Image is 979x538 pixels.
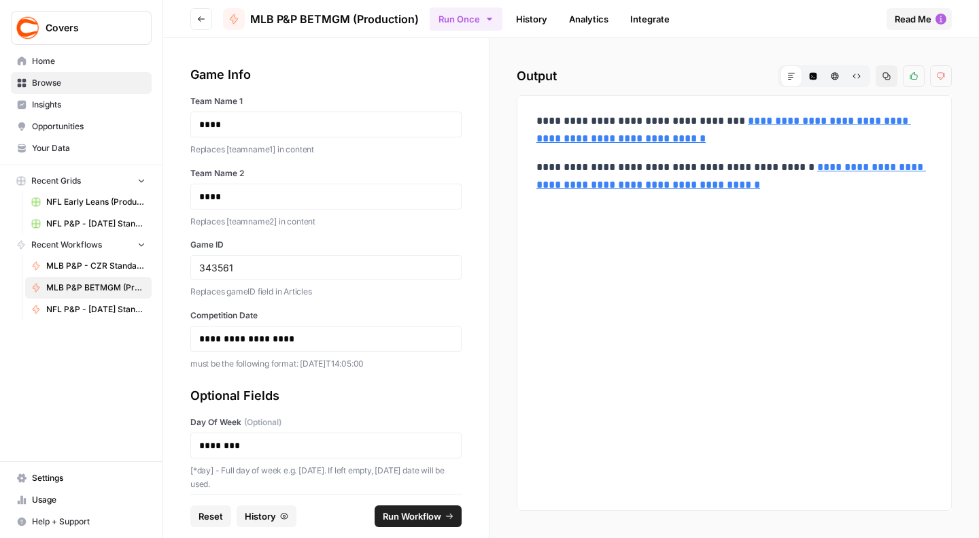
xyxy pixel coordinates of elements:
[11,489,152,511] a: Usage
[190,239,462,251] label: Game ID
[223,8,419,30] a: MLB P&P BETMGM (Production)
[11,50,152,72] a: Home
[11,511,152,533] button: Help + Support
[46,21,128,35] span: Covers
[250,11,419,27] span: MLB P&P BETMGM (Production)
[25,277,152,299] a: MLB P&P BETMGM (Production)
[32,472,145,484] span: Settings
[190,386,462,405] div: Optional Fields
[46,303,145,316] span: NFL P&P - [DATE] Standard (Production)
[46,196,145,208] span: NFL Early Leans (Production) Grid
[46,218,145,230] span: NFL P&P - [DATE] Standard (Production) Grid
[11,137,152,159] a: Your Data
[25,191,152,213] a: NFL Early Leans (Production) Grid
[46,282,145,294] span: MLB P&P BETMGM (Production)
[190,167,462,180] label: Team Name 2
[32,494,145,506] span: Usage
[887,8,952,30] button: Read Me
[517,65,952,87] h2: Output
[46,260,145,272] span: MLB P&P - CZR Standard (Production)
[190,285,462,299] p: Replaces gameID field in Articles
[383,509,441,523] span: Run Workflow
[32,55,145,67] span: Home
[190,464,462,490] p: [*day] - Full day of week e.g. [DATE]. If left empty, [DATE] date will be used.
[561,8,617,30] a: Analytics
[199,509,223,523] span: Reset
[11,94,152,116] a: Insights
[32,516,145,528] span: Help + Support
[16,16,40,40] img: Covers Logo
[237,505,296,527] button: History
[11,72,152,94] a: Browse
[190,416,462,428] label: Day Of Week
[31,175,81,187] span: Recent Grids
[190,215,462,229] p: Replaces [teamname2] in content
[11,116,152,137] a: Opportunities
[190,95,462,107] label: Team Name 1
[32,142,145,154] span: Your Data
[25,255,152,277] a: MLB P&P - CZR Standard (Production)
[190,505,231,527] button: Reset
[375,505,462,527] button: Run Workflow
[190,65,462,84] div: Game Info
[32,120,145,133] span: Opportunities
[11,235,152,255] button: Recent Workflows
[190,309,462,322] label: Competition Date
[430,7,502,31] button: Run Once
[31,239,102,251] span: Recent Workflows
[11,467,152,489] a: Settings
[245,509,276,523] span: History
[508,8,555,30] a: History
[11,11,152,45] button: Workspace: Covers
[32,77,145,89] span: Browse
[190,357,462,371] p: must be the following format: [DATE]T14:05:00
[32,99,145,111] span: Insights
[25,213,152,235] a: NFL P&P - [DATE] Standard (Production) Grid
[190,143,462,156] p: Replaces [teamname1] in content
[895,12,931,26] span: Read Me
[244,416,281,428] span: (Optional)
[622,8,678,30] a: Integrate
[11,171,152,191] button: Recent Grids
[25,299,152,320] a: NFL P&P - [DATE] Standard (Production)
